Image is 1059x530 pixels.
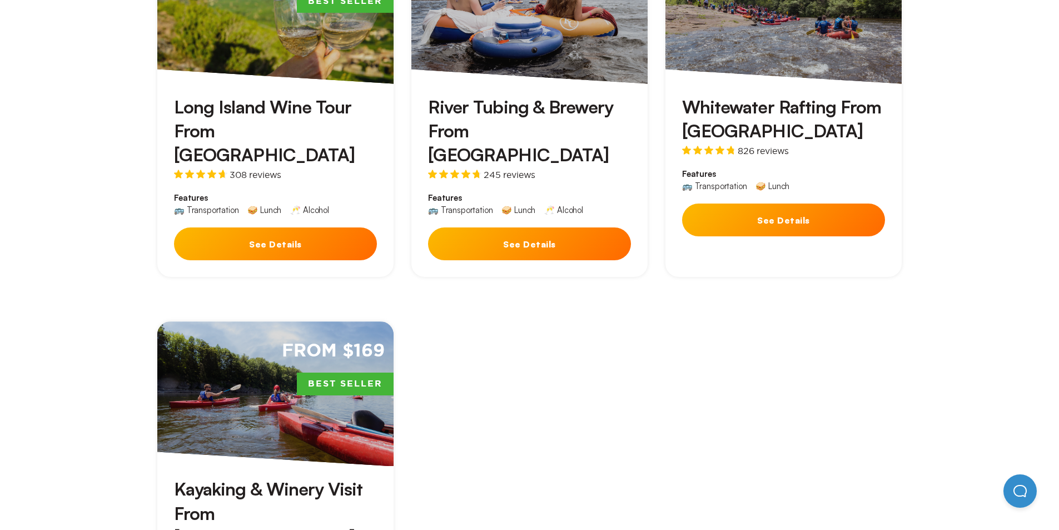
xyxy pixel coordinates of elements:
[1003,474,1037,508] iframe: Help Scout Beacon - Open
[282,339,385,363] span: From $169
[428,95,631,167] h3: River Tubing & Brewery From [GEOGRAPHIC_DATA]
[682,95,885,143] h3: Whitewater Rafting From [GEOGRAPHIC_DATA]
[297,373,394,396] span: Best Seller
[428,192,631,204] span: Features
[290,206,329,214] div: 🥂 Alcohol
[544,206,583,214] div: 🥂 Alcohol
[682,182,747,190] div: 🚌 Transportation
[501,206,535,214] div: 🥪 Lunch
[247,206,281,214] div: 🥪 Lunch
[230,170,281,179] span: 308 reviews
[738,146,789,155] span: 826 reviews
[174,95,377,167] h3: Long Island Wine Tour From [GEOGRAPHIC_DATA]
[174,227,377,260] button: See Details
[682,169,885,180] span: Features
[428,227,631,260] button: See Details
[174,192,377,204] span: Features
[682,204,885,236] button: See Details
[174,206,238,214] div: 🚌 Transportation
[484,170,535,179] span: 245 reviews
[755,182,789,190] div: 🥪 Lunch
[428,206,493,214] div: 🚌 Transportation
